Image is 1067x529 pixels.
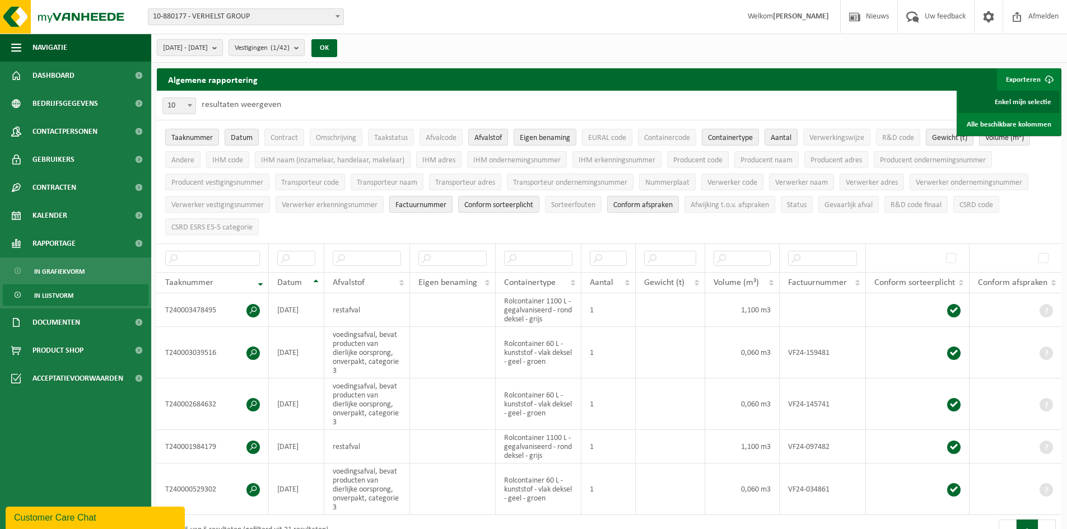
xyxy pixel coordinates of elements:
[32,146,74,174] span: Gebruikers
[579,156,655,165] span: IHM erkenningsnummer
[513,179,627,187] span: Transporteur ondernemingsnummer
[916,179,1022,187] span: Verwerker ondernemingsnummer
[874,278,955,287] span: Conform sorteerplicht
[310,129,362,146] button: OmschrijvingOmschrijving: Activate to sort
[32,364,123,392] span: Acceptatievoorwaarden
[212,156,243,165] span: IHM code
[734,151,799,168] button: Producent naamProducent naam: Activate to sort
[229,39,305,56] button: Vestigingen(1/42)
[985,134,1024,142] span: Volume (m³)
[581,293,636,327] td: 1
[644,278,684,287] span: Gewicht (t)
[997,68,1060,91] button: Exporteren
[464,201,533,209] span: Conform sorteerplicht
[874,151,992,168] button: Producent ondernemingsnummerProducent ondernemingsnummer: Activate to sort
[32,90,98,118] span: Bedrijfsgegevens
[157,464,269,515] td: T240000529302
[157,327,269,378] td: T240003039516
[171,179,263,187] span: Producent vestigingsnummer
[714,278,759,287] span: Volume (m³)
[520,134,570,142] span: Eigen benaming
[165,196,270,213] button: Verwerker vestigingsnummerVerwerker vestigingsnummer: Activate to sort
[165,278,213,287] span: Taaknummer
[426,134,456,142] span: Afvalcode
[6,504,187,529] iframe: chat widget
[740,156,793,165] span: Producent naam
[582,129,632,146] button: EURAL codeEURAL code: Activate to sort
[422,156,455,165] span: IHM adres
[496,430,581,464] td: Rolcontainer 1100 L - gegalvaniseerd - rond deksel - grijs
[780,378,866,430] td: VF24-145741
[324,464,410,515] td: voedingsafval, bevat producten van dierlijke oorsprong, onverpakt, categorie 3
[34,261,85,282] span: In grafiekvorm
[458,196,539,213] button: Conform sorteerplicht : Activate to sort
[613,201,673,209] span: Conform afspraken
[705,430,780,464] td: 1,100 m3
[788,278,847,287] span: Factuurnummer
[910,174,1028,190] button: Verwerker ondernemingsnummerVerwerker ondernemingsnummer: Activate to sort
[979,129,1030,146] button: Volume (m³)Volume (m³): Activate to sort
[157,378,269,430] td: T240002684632
[231,134,253,142] span: Datum
[316,134,356,142] span: Omschrijving
[876,129,920,146] button: R&D codeR&amp;D code: Activate to sort
[324,430,410,464] td: restafval
[884,196,948,213] button: R&D code finaalR&amp;D code finaal: Activate to sort
[707,179,757,187] span: Verwerker code
[271,44,290,52] count: (1/42)
[269,378,324,430] td: [DATE]
[269,327,324,378] td: [DATE]
[276,196,384,213] button: Verwerker erkenningsnummerVerwerker erkenningsnummer: Activate to sort
[202,100,281,109] label: resultaten weergeven
[496,378,581,430] td: Rolcontainer 60 L - kunststof - vlak deksel - geel - groen
[644,134,690,142] span: Containercode
[639,174,696,190] button: NummerplaatNummerplaat: Activate to sort
[691,201,769,209] span: Afwijking t.o.v. afspraken
[496,293,581,327] td: Rolcontainer 1100 L - gegalvaniseerd - rond deksel - grijs
[705,293,780,327] td: 1,100 m3
[255,151,411,168] button: IHM naam (inzamelaar, handelaar, makelaar)IHM naam (inzamelaar, handelaar, makelaar): Activate to...
[269,430,324,464] td: [DATE]
[271,134,298,142] span: Contract
[978,278,1047,287] span: Conform afspraken
[882,134,914,142] span: R&D code
[157,430,269,464] td: T240001984179
[958,91,1060,113] a: Enkel mijn selectie
[667,151,729,168] button: Producent codeProducent code: Activate to sort
[818,196,879,213] button: Gevaarlijk afval : Activate to sort
[3,260,148,282] a: In grafiekvorm
[32,336,83,364] span: Product Shop
[781,196,813,213] button: StatusStatus: Activate to sort
[588,134,626,142] span: EURAL code
[157,293,269,327] td: T240003478495
[32,174,76,202] span: Contracten
[324,293,410,327] td: restafval
[165,174,269,190] button: Producent vestigingsnummerProducent vestigingsnummer: Activate to sort
[953,196,999,213] button: CSRD codeCSRD code: Activate to sort
[702,129,759,146] button: ContainertypeContainertype: Activate to sort
[771,134,791,142] span: Aantal
[418,278,477,287] span: Eigen benaming
[225,129,259,146] button: DatumDatum: Activate to sort
[171,201,264,209] span: Verwerker vestigingsnummer
[32,230,76,258] span: Rapportage
[769,174,834,190] button: Verwerker naamVerwerker naam: Activate to sort
[810,156,862,165] span: Producent adres
[590,278,613,287] span: Aantal
[809,134,864,142] span: Verwerkingswijze
[148,9,343,25] span: 10-880177 - VERHELST GROUP
[926,129,973,146] button: Gewicht (t)Gewicht (t): Activate to sort
[206,151,249,168] button: IHM codeIHM code: Activate to sort
[171,223,253,232] span: CSRD ESRS E5-5 categorie
[705,464,780,515] td: 0,060 m3
[282,201,378,209] span: Verwerker erkenningsnummer
[429,174,501,190] button: Transporteur adresTransporteur adres: Activate to sort
[701,174,763,190] button: Verwerker codeVerwerker code: Activate to sort
[32,118,97,146] span: Contactpersonen
[277,278,302,287] span: Datum
[165,218,259,235] button: CSRD ESRS E5-5 categorieCSRD ESRS E5-5 categorie: Activate to sort
[3,284,148,306] a: In lijstvorm
[840,174,904,190] button: Verwerker adresVerwerker adres: Activate to sort
[932,134,967,142] span: Gewicht (t)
